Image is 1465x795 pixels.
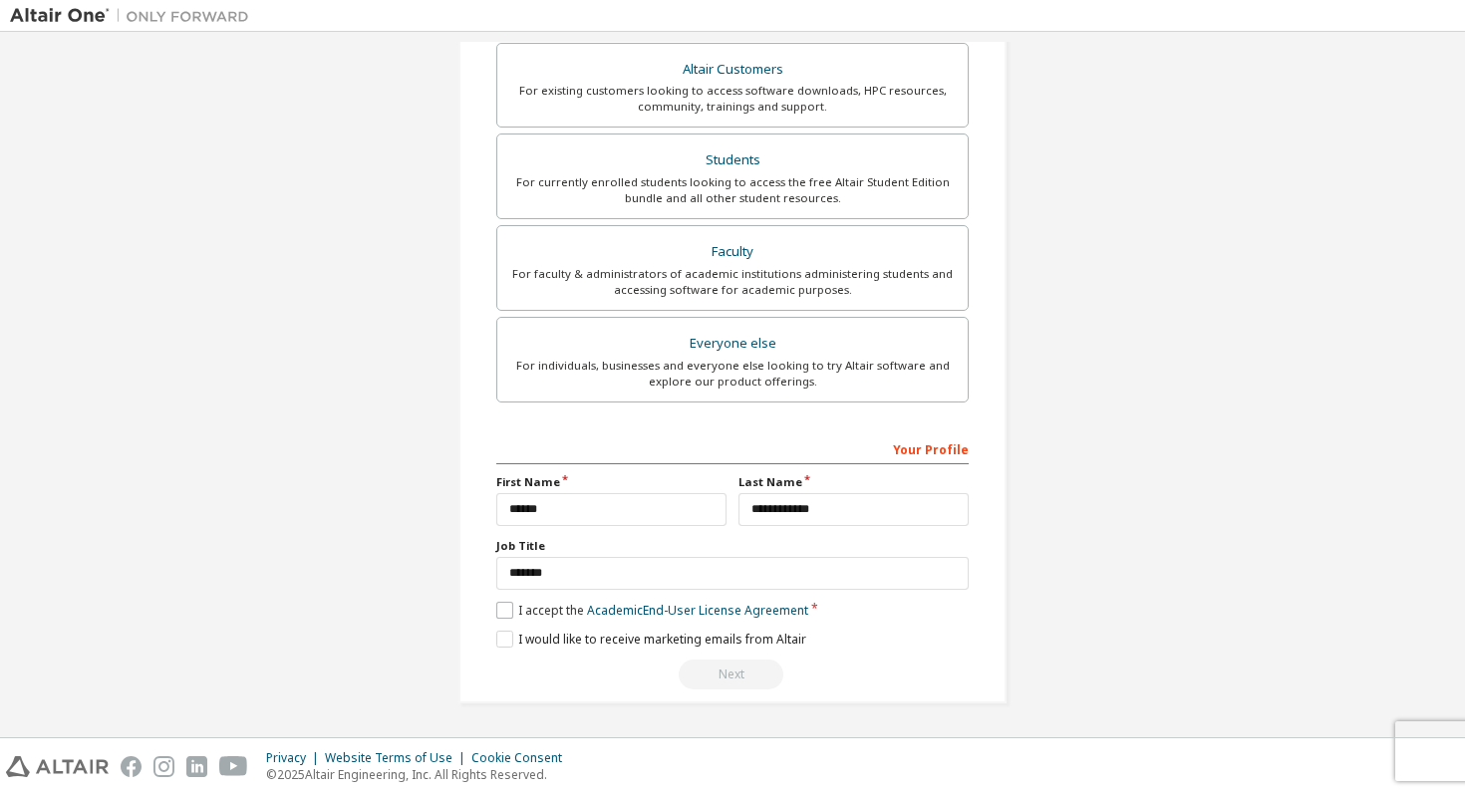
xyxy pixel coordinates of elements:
label: Last Name [738,474,969,490]
p: © 2025 Altair Engineering, Inc. All Rights Reserved. [266,766,574,783]
div: Website Terms of Use [325,750,471,766]
div: Privacy [266,750,325,766]
img: linkedin.svg [186,756,207,777]
div: For currently enrolled students looking to access the free Altair Student Edition bundle and all ... [509,174,956,206]
div: Cookie Consent [471,750,574,766]
label: First Name [496,474,727,490]
div: Students [509,146,956,174]
div: Everyone else [509,330,956,358]
label: I accept the [496,602,808,619]
div: Your Profile [496,432,969,464]
a: Academic End-User License Agreement [587,602,808,619]
img: instagram.svg [153,756,174,777]
label: I would like to receive marketing emails from Altair [496,631,806,648]
img: facebook.svg [121,756,142,777]
div: For existing customers looking to access software downloads, HPC resources, community, trainings ... [509,83,956,115]
img: youtube.svg [219,756,248,777]
div: Altair Customers [509,56,956,84]
img: Altair One [10,6,259,26]
div: For faculty & administrators of academic institutions administering students and accessing softwa... [509,266,956,298]
label: Job Title [496,538,969,554]
div: For individuals, businesses and everyone else looking to try Altair software and explore our prod... [509,358,956,390]
img: altair_logo.svg [6,756,109,777]
div: Faculty [509,238,956,266]
div: Read and acccept EULA to continue [496,660,969,689]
